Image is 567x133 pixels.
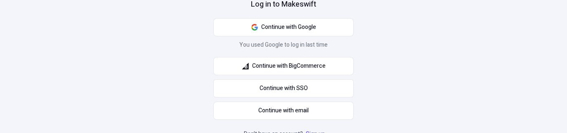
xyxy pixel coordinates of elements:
[213,102,354,120] button: Continue with email
[213,79,354,97] a: Continue with SSO
[213,40,354,53] p: You used Google to log in last time
[213,57,354,75] button: Continue with BigCommerce
[213,18,354,36] button: Continue with Google
[258,106,309,115] span: Continue with email
[252,62,326,71] span: Continue with BigCommerce
[261,23,316,32] span: Continue with Google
